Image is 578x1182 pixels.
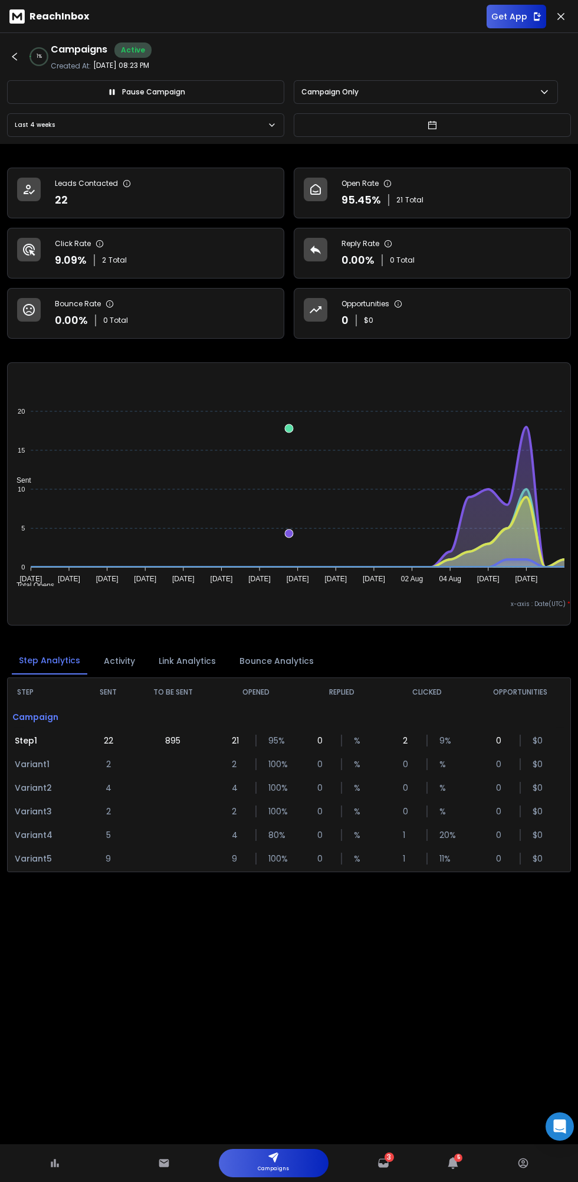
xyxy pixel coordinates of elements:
[106,806,111,817] p: 2
[317,758,329,770] p: 0
[232,735,244,746] p: 21
[496,829,508,841] p: 0
[364,316,373,325] p: $ 0
[102,256,106,265] span: 2
[7,288,284,339] a: Bounce Rate0.00%0 Total
[15,758,77,770] p: Variant 1
[439,829,451,841] p: 20 %
[133,678,213,706] th: TO BE SENT
[515,575,537,583] tspan: [DATE]
[341,192,381,208] p: 95.45 %
[533,782,544,794] p: $ 0
[106,853,111,865] p: 9
[15,735,77,746] p: Step 1
[385,678,470,706] th: CLICKED
[439,806,451,817] p: %
[354,735,366,746] p: %
[18,447,25,454] tspan: 15
[8,678,84,706] th: STEP
[496,806,508,817] p: 0
[403,806,415,817] p: 0
[268,829,280,841] p: 80 %
[106,782,111,794] p: 4
[317,735,329,746] p: 0
[8,706,84,728] p: Campaign
[55,299,101,309] p: Bounce Rate
[324,575,347,583] tspan: [DATE]
[401,575,423,583] tspan: 02 Aug
[51,61,91,71] p: Created At:
[122,87,185,97] p: Pause Campaign
[439,758,451,770] p: %
[55,179,118,188] p: Leads Contacted
[97,648,142,674] button: Activity
[439,575,461,583] tspan: 04 Aug
[363,575,385,583] tspan: [DATE]
[172,575,195,583] tspan: [DATE]
[298,678,384,706] th: REPLIED
[248,575,271,583] tspan: [DATE]
[114,42,152,58] div: Active
[213,678,298,706] th: OPENED
[403,829,415,841] p: 1
[232,758,244,770] p: 2
[7,80,284,104] button: Pause Campaign
[354,806,366,817] p: %
[533,758,544,770] p: $ 0
[12,647,87,675] button: Step Analytics
[232,853,244,865] p: 9
[341,179,379,188] p: Open Rate
[58,575,80,583] tspan: [DATE]
[15,806,77,817] p: Variant 3
[354,829,366,841] p: %
[390,256,415,265] p: 0 Total
[317,806,329,817] p: 0
[396,195,403,205] span: 21
[439,853,451,865] p: 11 %
[258,1163,289,1175] p: Campaigns
[533,806,544,817] p: $ 0
[403,853,415,865] p: 1
[317,829,329,841] p: 0
[439,735,451,746] p: 9 %
[454,1154,462,1162] span: 5
[232,829,244,841] p: 4
[341,239,379,248] p: Reply Rate
[268,758,280,770] p: 100 %
[106,758,111,770] p: 2
[377,1157,389,1169] a: 3
[15,782,77,794] p: Variant 2
[354,782,366,794] p: %
[103,316,128,325] p: 0 Total
[403,735,415,746] p: 2
[232,806,244,817] p: 2
[21,564,25,571] tspan: 0
[232,782,244,794] p: 4
[301,87,363,97] p: Campaign Only
[294,288,571,339] a: Opportunities0$0
[37,53,42,60] p: 1 %
[7,228,284,279] a: Click Rate9.09%2Total
[268,806,280,817] p: 100 %
[387,1152,391,1162] span: 3
[15,853,77,865] p: Variant 5
[341,252,375,269] p: 0.00 %
[268,782,280,794] p: 100 %
[268,735,280,746] p: 95 %
[533,735,544,746] p: $ 0
[84,678,133,706] th: SENT
[15,119,60,131] p: Last 4 weeks
[211,575,233,583] tspan: [DATE]
[109,256,127,265] span: Total
[317,782,329,794] p: 0
[470,678,570,706] th: OPPORTUNITIES
[152,648,223,674] button: Link Analytics
[96,575,119,583] tspan: [DATE]
[439,782,451,794] p: %
[21,525,25,532] tspan: 5
[405,195,423,205] span: Total
[287,575,309,583] tspan: [DATE]
[354,853,366,865] p: %
[18,486,25,493] tspan: 10
[29,9,89,24] p: ReachInbox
